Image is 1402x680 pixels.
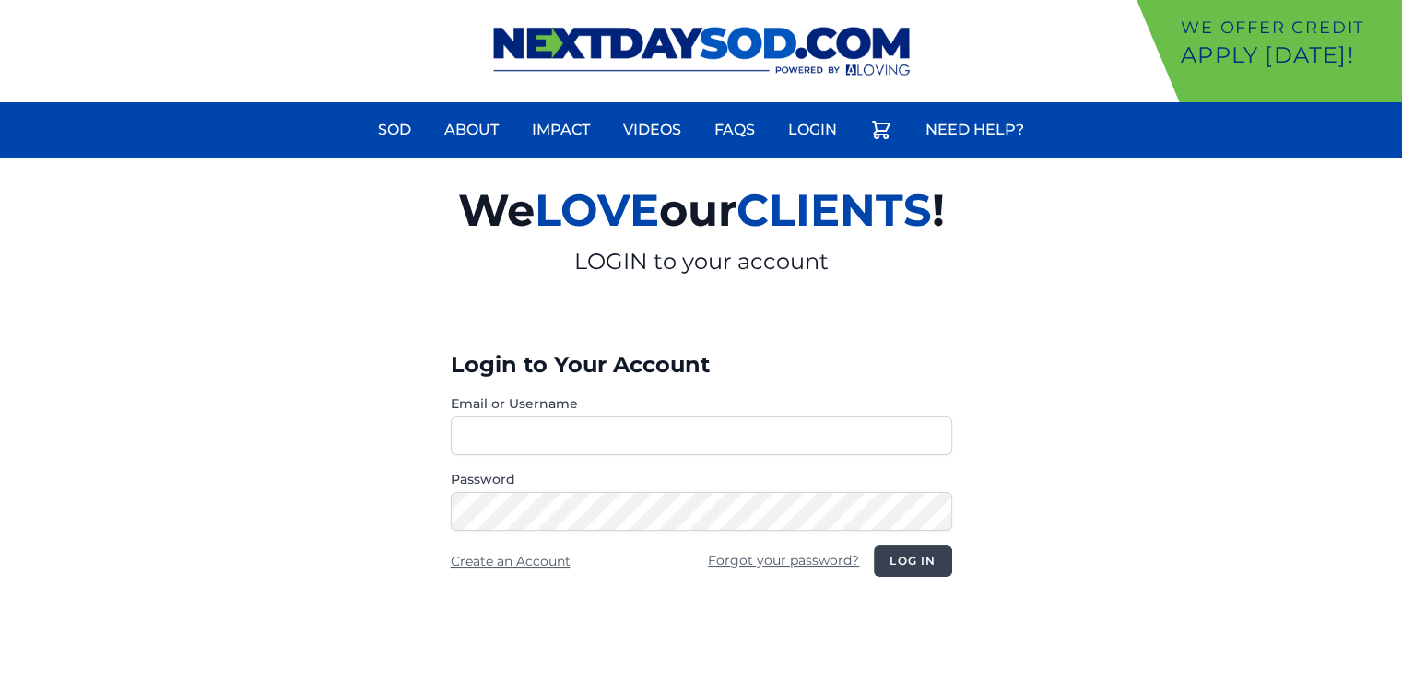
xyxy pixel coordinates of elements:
span: LOVE [535,183,659,237]
label: Email or Username [451,394,952,413]
a: Create an Account [451,553,571,569]
a: Need Help? [914,108,1035,152]
a: Videos [612,108,692,152]
h2: We our ! [244,173,1159,247]
a: Impact [521,108,601,152]
p: LOGIN to your account [244,247,1159,276]
button: Log in [874,545,951,577]
p: We offer Credit [1181,15,1395,41]
label: Password [451,470,952,488]
a: FAQs [703,108,766,152]
a: Login [777,108,848,152]
p: Apply [DATE]! [1181,41,1395,70]
a: Forgot your password? [708,552,859,569]
a: Sod [367,108,422,152]
a: About [433,108,510,152]
h3: Login to Your Account [451,350,952,380]
span: CLIENTS [736,183,932,237]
